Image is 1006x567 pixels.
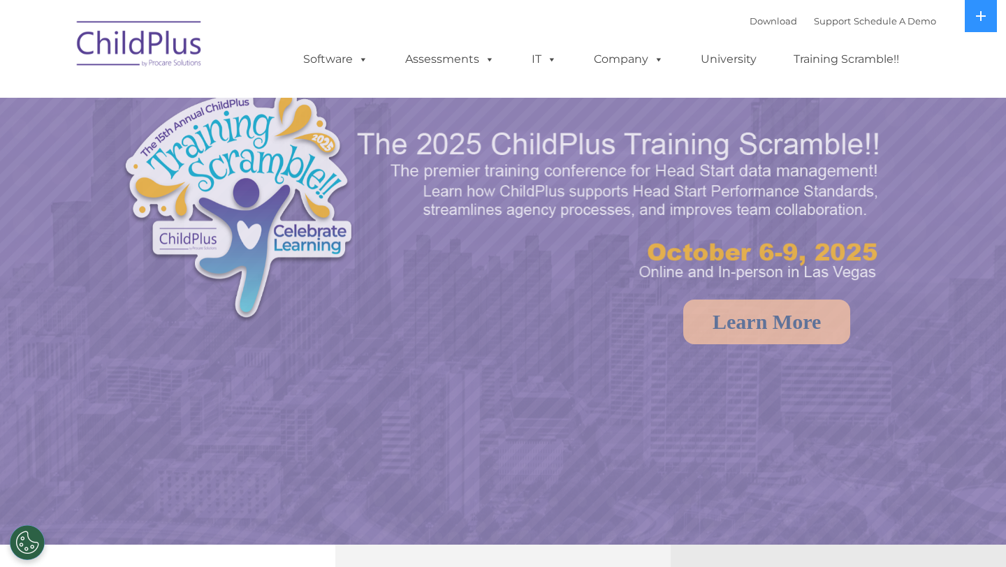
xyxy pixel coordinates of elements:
a: Training Scramble!! [780,45,913,73]
a: Company [580,45,678,73]
a: University [687,45,771,73]
a: Support [814,15,851,27]
a: Software [289,45,382,73]
button: Cookies Settings [10,525,45,560]
a: IT [518,45,571,73]
a: Learn More [683,300,850,344]
a: Assessments [391,45,509,73]
font: | [750,15,936,27]
img: ChildPlus by Procare Solutions [70,11,210,81]
a: Download [750,15,797,27]
a: Schedule A Demo [854,15,936,27]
